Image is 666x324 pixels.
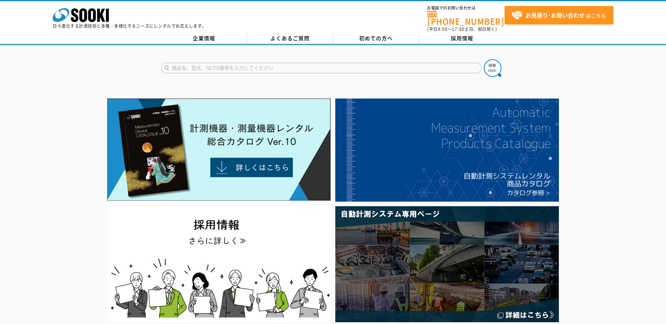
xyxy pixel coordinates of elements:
[512,10,606,21] span: はこちら
[53,24,206,28] p: 日々進化する計測技術と多種・多様化するニーズにレンタルでお応えします。
[427,11,505,25] a: [PHONE_NUMBER]
[419,33,505,44] a: 採用情報
[247,33,333,44] a: よくあるご質問
[161,63,482,73] input: 商品名、型式、NETIS番号を入力してください
[452,26,464,32] span: 17:30
[427,6,505,10] span: お電話でのお問い合わせは
[438,26,448,32] span: 8:50
[526,11,585,19] strong: お見積り･お問い合わせ
[505,6,613,25] a: お見積り･お問い合わせはこちら
[107,99,331,201] img: Catalog Ver10
[333,33,419,44] a: 初めての方へ
[107,206,331,322] img: SOOKI recruit
[427,26,497,32] span: (平日 ～ 土日、祝日除く)
[484,59,501,77] img: btn_search.png
[359,34,393,42] span: 初めての方へ
[161,33,247,44] a: 企業情報
[335,206,559,322] img: 自動計測システム専用ページ
[335,99,559,202] img: 自動計測システムカタログ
